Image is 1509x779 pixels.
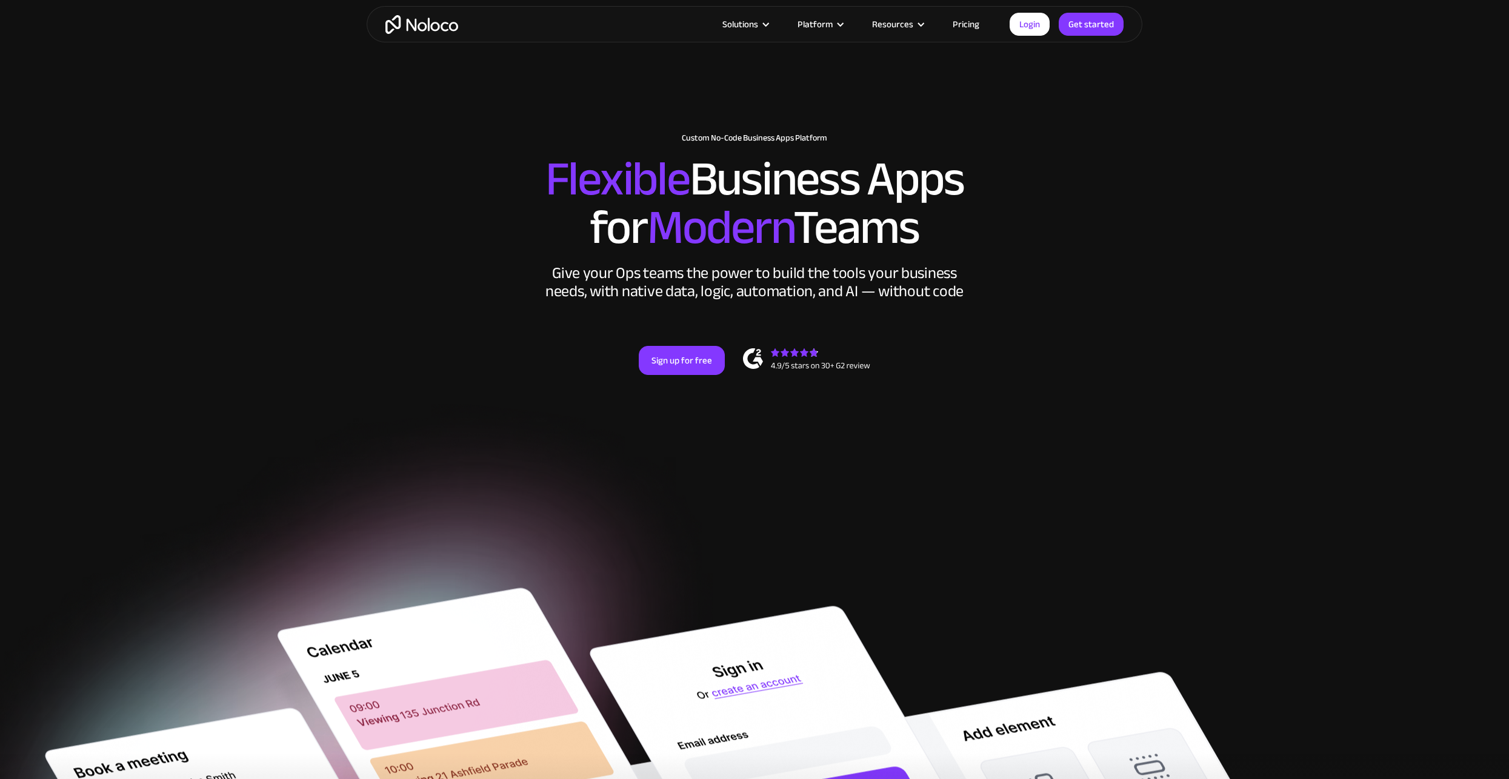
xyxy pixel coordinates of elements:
[707,16,782,32] div: Solutions
[385,15,458,34] a: home
[542,264,967,300] div: Give your Ops teams the power to build the tools your business needs, with native data, logic, au...
[872,16,913,32] div: Resources
[938,16,994,32] a: Pricing
[647,182,793,273] span: Modern
[379,155,1130,252] h2: Business Apps for Teams
[722,16,758,32] div: Solutions
[545,134,690,224] span: Flexible
[1059,13,1124,36] a: Get started
[798,16,833,32] div: Platform
[857,16,938,32] div: Resources
[639,346,725,375] a: Sign up for free
[1010,13,1050,36] a: Login
[782,16,857,32] div: Platform
[379,133,1130,143] h1: Custom No-Code Business Apps Platform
